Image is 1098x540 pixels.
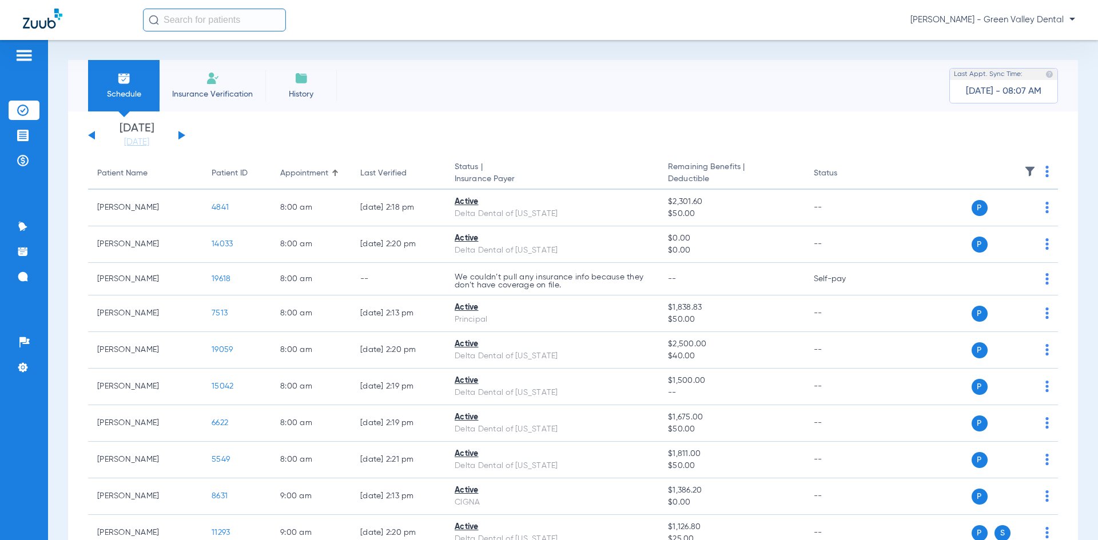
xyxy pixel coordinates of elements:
[212,240,233,248] span: 14033
[668,423,795,435] span: $50.00
[455,233,650,245] div: Active
[805,478,882,515] td: --
[668,208,795,220] span: $50.00
[668,485,795,497] span: $1,386.20
[1045,381,1049,392] img: group-dot-blue.svg
[102,137,171,148] a: [DATE]
[271,332,351,369] td: 8:00 AM
[455,411,650,423] div: Active
[23,9,62,29] img: Zuub Logo
[271,263,351,295] td: 8:00 AM
[97,89,151,100] span: Schedule
[805,226,882,263] td: --
[274,89,328,100] span: History
[972,452,988,468] span: P
[455,448,650,460] div: Active
[212,346,233,354] span: 19059
[271,442,351,478] td: 8:00 AM
[271,190,351,226] td: 8:00 AM
[1045,238,1049,250] img: group-dot-blue.svg
[668,375,795,387] span: $1,500.00
[212,492,228,500] span: 8631
[966,86,1041,97] span: [DATE] - 08:07 AM
[445,158,659,190] th: Status |
[212,382,233,390] span: 15042
[1045,344,1049,355] img: group-dot-blue.svg
[910,14,1075,26] span: [PERSON_NAME] - Green Valley Dental
[351,478,445,515] td: [DATE] 2:13 PM
[271,295,351,332] td: 8:00 AM
[668,302,795,314] span: $1,838.83
[88,442,202,478] td: [PERSON_NAME]
[351,442,445,478] td: [DATE] 2:21 PM
[668,196,795,208] span: $2,301.60
[351,369,445,405] td: [DATE] 2:19 PM
[455,497,650,509] div: CIGNA
[668,245,795,257] span: $0.00
[88,405,202,442] td: [PERSON_NAME]
[1045,70,1053,78] img: last sync help info
[455,375,650,387] div: Active
[668,521,795,533] span: $1,126.80
[351,263,445,295] td: --
[668,460,795,472] span: $50.00
[455,314,650,326] div: Principal
[972,200,988,216] span: P
[271,405,351,442] td: 8:00 AM
[1045,454,1049,465] img: group-dot-blue.svg
[805,263,882,295] td: Self-pay
[805,190,882,226] td: --
[280,167,328,179] div: Appointment
[668,338,795,350] span: $2,500.00
[455,208,650,220] div: Delta Dental of [US_STATE]
[15,49,33,62] img: hamburger-icon
[805,295,882,332] td: --
[351,405,445,442] td: [DATE] 2:19 PM
[97,167,193,179] div: Patient Name
[1045,166,1049,177] img: group-dot-blue.svg
[212,167,262,179] div: Patient ID
[351,226,445,263] td: [DATE] 2:20 PM
[668,411,795,423] span: $1,675.00
[668,314,795,326] span: $50.00
[805,158,882,190] th: Status
[668,387,795,399] span: --
[668,233,795,245] span: $0.00
[455,338,650,350] div: Active
[351,332,445,369] td: [DATE] 2:20 PM
[1045,307,1049,319] img: group-dot-blue.svg
[271,478,351,515] td: 9:00 AM
[805,369,882,405] td: --
[117,71,131,85] img: Schedule
[97,167,148,179] div: Patient Name
[668,497,795,509] span: $0.00
[455,302,650,314] div: Active
[351,190,445,226] td: [DATE] 2:18 PM
[88,190,202,226] td: [PERSON_NAME]
[280,167,342,179] div: Appointment
[102,123,171,148] li: [DATE]
[455,423,650,435] div: Delta Dental of [US_STATE]
[668,275,677,283] span: --
[295,71,308,85] img: History
[659,158,804,190] th: Remaining Benefits |
[455,460,650,472] div: Delta Dental of [US_STATE]
[212,203,229,211] span: 4841
[455,196,650,208] div: Active
[805,405,882,442] td: --
[88,369,202,405] td: [PERSON_NAME]
[168,89,257,100] span: Insurance Verification
[455,273,650,289] p: We couldn’t pull any insurance info because they don’t have coverage on file.
[360,167,407,179] div: Last Verified
[668,350,795,362] span: $40.00
[149,15,159,25] img: Search Icon
[212,167,248,179] div: Patient ID
[972,306,988,322] span: P
[143,9,286,31] input: Search for patients
[954,69,1023,80] span: Last Appt. Sync Time:
[668,173,795,185] span: Deductible
[206,71,220,85] img: Manual Insurance Verification
[455,173,650,185] span: Insurance Payer
[212,275,230,283] span: 19618
[271,369,351,405] td: 8:00 AM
